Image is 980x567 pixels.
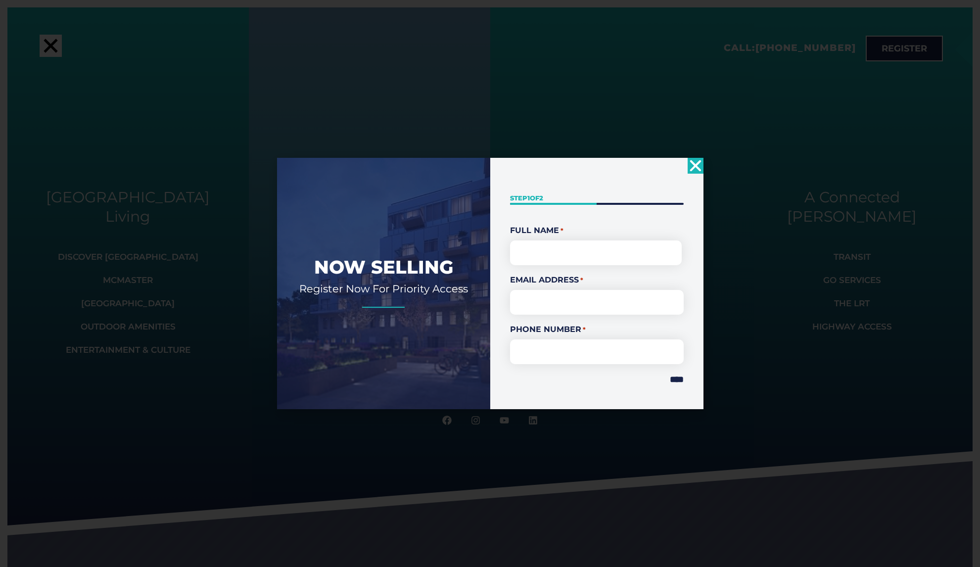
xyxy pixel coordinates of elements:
h2: Register Now For Priority Access [292,282,475,295]
p: Step of [510,193,684,203]
label: Phone Number [510,324,684,335]
a: Close [688,158,703,174]
legend: Full Name [510,225,684,236]
span: 2 [539,194,543,202]
label: Email Address [510,274,684,286]
h2: Now Selling [292,255,475,279]
span: 1 [527,194,530,202]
